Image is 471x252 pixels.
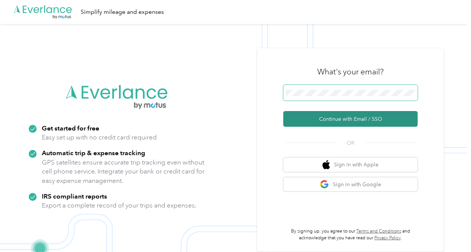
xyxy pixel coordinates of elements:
div: Simplify mileage and expenses [81,7,164,17]
button: google logoSign in with Google [283,177,418,192]
strong: Automatic trip & expense tracking [42,149,145,157]
a: Privacy Policy [374,235,401,241]
strong: IRS compliant reports [42,192,107,200]
img: apple logo [322,160,330,169]
a: Terms and Conditions [356,228,401,234]
p: By signing up, you agree to our and acknowledge that you have read our . [283,228,418,241]
h3: What's your email? [317,67,384,77]
button: Continue with Email / SSO [283,111,418,127]
p: Easy set up with no credit card required [42,133,157,142]
img: google logo [320,180,329,189]
p: GPS satellites ensure accurate trip tracking even without cell phone service. Integrate your bank... [42,158,205,185]
span: OR [337,139,364,147]
p: Export a complete record of your trips and expenses. [42,201,196,210]
button: apple logoSign in with Apple [283,157,418,172]
strong: Get started for free [42,124,99,132]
